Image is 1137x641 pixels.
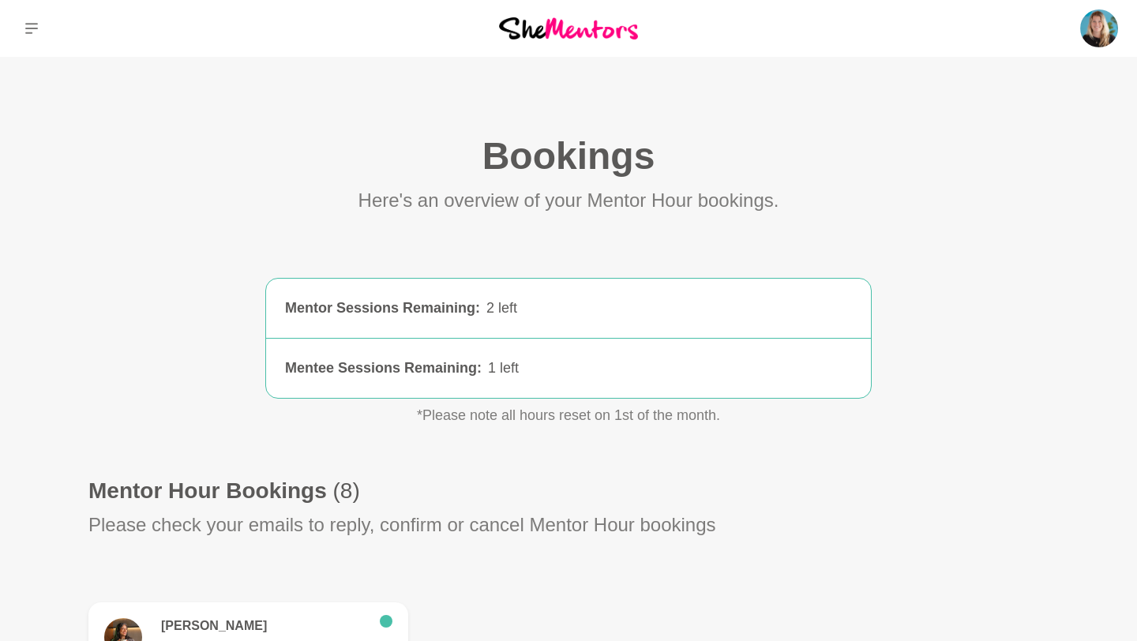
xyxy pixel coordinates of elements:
h1: Bookings [482,133,655,180]
div: 2 left [486,298,852,319]
div: Mentee Sessions Remaining : [285,358,482,379]
img: She Mentors Logo [499,17,638,39]
img: Charlie [1080,9,1118,47]
h1: Mentor Hour Bookings [88,477,360,504]
h6: [PERSON_NAME] [161,618,367,634]
p: Please check your emails to reply, confirm or cancel Mentor Hour bookings [88,511,716,539]
div: Mentor Sessions Remaining : [285,298,480,319]
span: (8) [333,478,360,503]
div: 1 left [488,358,852,379]
p: *Please note all hours reset on 1st of the month. [189,405,947,426]
p: Here's an overview of your Mentor Hour bookings. [358,186,779,215]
